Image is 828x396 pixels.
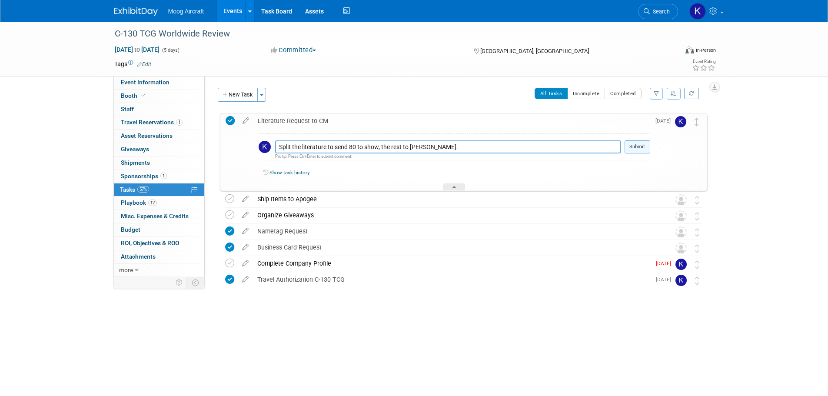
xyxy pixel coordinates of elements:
[695,276,699,285] i: Move task
[480,48,589,54] span: [GEOGRAPHIC_DATA], [GEOGRAPHIC_DATA]
[121,226,140,233] span: Budget
[176,119,183,126] span: 1
[695,228,699,236] i: Move task
[675,259,687,270] img: Kathryn Germony
[656,260,675,266] span: [DATE]
[114,210,204,223] a: Misc. Expenses & Credits
[259,141,271,153] img: Kelsey Blackley
[695,118,699,126] i: Move task
[253,240,658,255] div: Business Card Request
[114,60,151,68] td: Tags
[121,92,147,99] span: Booth
[121,146,149,153] span: Giveaways
[114,250,204,263] a: Attachments
[684,88,699,99] a: Refresh
[114,237,204,250] a: ROI, Objectives & ROO
[269,170,309,176] a: Show task history
[160,173,167,179] span: 1
[650,8,670,15] span: Search
[625,140,650,153] button: Submit
[121,253,156,260] span: Attachments
[148,200,157,206] span: 12
[121,79,170,86] span: Event Information
[114,76,204,89] a: Event Information
[114,143,204,156] a: Giveaways
[238,117,253,125] a: edit
[253,192,658,206] div: Ship Items to Apogee
[238,195,253,203] a: edit
[121,106,134,113] span: Staff
[253,272,651,287] div: Travel Authorization C-130 TCG
[253,208,658,223] div: Organize Giveaways
[186,277,204,288] td: Toggle Event Tabs
[120,186,149,193] span: Tasks
[137,61,151,67] a: Edit
[121,159,150,166] span: Shipments
[114,156,204,170] a: Shipments
[275,153,621,159] div: Pro tip: Press Ctrl-Enter to submit comment.
[695,47,716,53] div: In-Person
[168,8,204,15] span: Moog Aircraft
[114,196,204,210] a: Playbook12
[253,256,651,271] div: Complete Company Profile
[114,170,204,183] a: Sponsorships1
[114,116,204,129] a: Travel Reservations1
[121,199,157,206] span: Playbook
[121,173,167,180] span: Sponsorships
[114,90,204,103] a: Booth
[114,223,204,236] a: Budget
[121,132,173,139] span: Asset Reservations
[689,3,706,20] img: Kelsey Blackley
[119,266,133,273] span: more
[253,113,650,128] div: Literature Request to CM
[114,46,160,53] span: [DATE] [DATE]
[238,276,253,283] a: edit
[161,47,180,53] span: (5 days)
[695,260,699,269] i: Move task
[655,118,675,124] span: [DATE]
[121,240,179,246] span: ROI, Objectives & ROO
[114,264,204,277] a: more
[137,186,149,193] span: 57%
[238,243,253,251] a: edit
[675,226,687,238] img: Unassigned
[238,260,253,267] a: edit
[114,103,204,116] a: Staff
[238,211,253,219] a: edit
[695,244,699,253] i: Move task
[114,7,158,16] img: ExhibitDay
[675,275,687,286] img: Kay Bostaph
[685,47,694,53] img: Format-Inperson.png
[133,46,141,53] span: to
[114,130,204,143] a: Asset Reservations
[535,88,568,99] button: All Tasks
[675,210,687,222] img: Unassigned
[627,45,716,58] div: Event Format
[567,88,605,99] button: Incomplete
[121,119,183,126] span: Travel Reservations
[692,60,715,64] div: Event Rating
[268,46,319,55] button: Committed
[172,277,187,288] td: Personalize Event Tab Strip
[114,183,204,196] a: Tasks57%
[675,194,687,206] img: Unassigned
[141,93,146,98] i: Booth reservation complete
[605,88,642,99] button: Completed
[218,88,258,102] button: New Task
[112,26,665,42] div: C-130 TCG Worldwide Review
[695,196,699,204] i: Move task
[695,212,699,220] i: Move task
[675,243,687,254] img: Unassigned
[121,213,189,220] span: Misc. Expenses & Credits
[238,227,253,235] a: edit
[675,116,686,127] img: Kelsey Blackley
[253,224,658,239] div: Nametag Request
[656,276,675,283] span: [DATE]
[638,4,678,19] a: Search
